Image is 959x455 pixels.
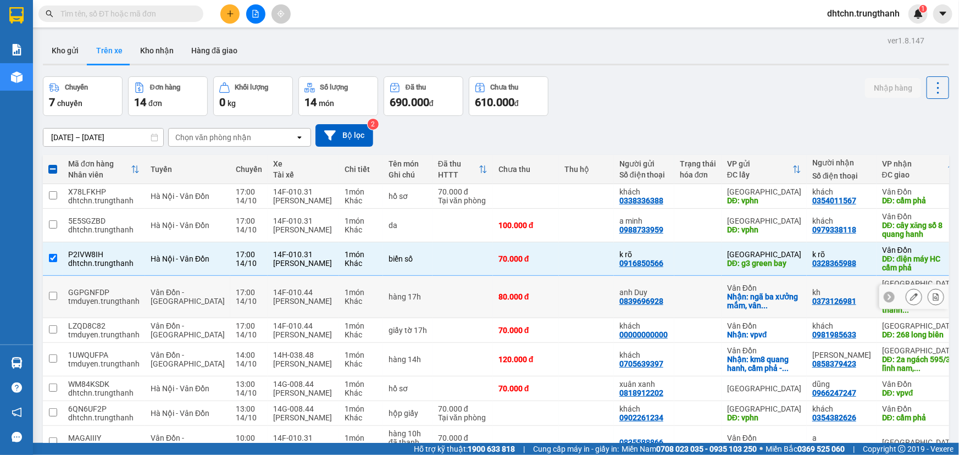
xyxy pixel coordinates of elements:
[150,84,180,91] div: Đơn hàng
[812,321,871,330] div: khách
[812,442,856,451] div: 0931595136
[236,351,262,359] div: 14:00
[273,196,334,205] div: [PERSON_NAME]
[273,330,334,339] div: [PERSON_NAME]
[151,165,225,174] div: Tuyến
[226,10,234,18] span: plus
[68,297,140,306] div: tmduyen.trungthanh
[619,196,663,205] div: 0338336388
[298,76,378,116] button: Số lượng14món
[236,297,262,306] div: 14/10
[60,8,190,20] input: Tìm tên, số ĐT hoặc mã đơn
[389,170,427,179] div: Ghi chú
[656,445,757,453] strong: 0708 023 035 - 0935 103 250
[151,192,209,201] span: Hà Nội - Vân Đồn
[933,4,952,24] button: caret-down
[68,359,140,368] div: tmduyen.trungthanh
[619,159,669,168] div: Người gửi
[43,37,87,64] button: Kho gửi
[11,71,23,83] img: warehouse-icon
[727,217,801,225] div: [GEOGRAPHIC_DATA]
[882,254,956,272] div: DĐ: điện máy HC cẩm phả
[680,170,716,179] div: hóa đơn
[438,159,479,168] div: Đã thu
[853,443,855,455] span: |
[914,364,921,373] span: ...
[475,96,514,109] span: 610.000
[812,259,856,268] div: 0328365988
[68,259,140,268] div: dhtchn.trungthanh
[151,288,225,306] span: Vân Đồn - [GEOGRAPHIC_DATA]
[68,404,140,413] div: 6QN6UF2P
[389,254,427,263] div: biển số
[273,288,334,297] div: 14F-010.44
[148,99,162,108] span: đơn
[345,288,378,297] div: 1 món
[438,442,487,451] div: Tại văn phòng
[345,250,378,259] div: 1 món
[812,413,856,422] div: 0354382626
[49,96,55,109] span: 7
[812,359,856,368] div: 0858379423
[619,250,669,259] div: k rõ
[882,413,956,422] div: DĐ: cẩm phả
[882,330,956,339] div: DĐ: 268 long biên
[315,124,373,147] button: Bộ lọc
[727,404,801,413] div: [GEOGRAPHIC_DATA]
[760,447,763,451] span: ⚪️
[368,119,379,130] sup: 2
[389,355,427,364] div: hàng 14h
[812,196,856,205] div: 0354011567
[438,404,487,413] div: 70.000 đ
[345,321,378,330] div: 1 món
[236,165,262,174] div: Chuyến
[498,292,553,301] div: 80.000 đ
[619,404,669,413] div: khách
[151,384,209,393] span: Hà Nội - Vân Đồn
[498,254,553,263] div: 70.000 đ
[151,409,209,418] span: Hà Nội - Vân Đồn
[882,159,947,168] div: VP nhận
[406,84,426,91] div: Đã thu
[345,389,378,397] div: Khác
[345,297,378,306] div: Khác
[414,443,515,455] span: Hỗ trợ kỹ thuật:
[514,99,519,108] span: đ
[11,357,23,369] img: warehouse-icon
[345,351,378,359] div: 1 món
[619,438,663,447] div: 0835588866
[236,359,262,368] div: 14/10
[273,380,334,389] div: 14G-008.44
[87,37,131,64] button: Trên xe
[273,389,334,397] div: [PERSON_NAME]
[797,445,845,453] strong: 0369 525 060
[273,359,334,368] div: [PERSON_NAME]
[882,380,956,389] div: Vân Đồn
[236,442,262,451] div: 14/10
[390,96,429,109] span: 690.000
[882,279,956,288] div: [GEOGRAPHIC_DATA]
[273,170,334,179] div: Tài xế
[389,221,427,230] div: da
[533,443,619,455] span: Cung cấp máy in - giấy in:
[727,225,801,234] div: DĐ: vphn
[273,259,334,268] div: [PERSON_NAME]
[619,187,669,196] div: khách
[236,434,262,442] div: 10:00
[619,351,669,359] div: khách
[68,187,140,196] div: X78LFKHP
[68,413,140,422] div: dhtchn.trungthanh
[273,250,334,259] div: 14F-010.31
[727,259,801,268] div: DĐ: g3 green bay
[68,351,140,359] div: 1UWQUFPA
[68,217,140,225] div: 5E5SGZBD
[438,170,479,179] div: HTTT
[68,159,131,168] div: Mã đơn hàng
[273,187,334,196] div: 14F-010.31
[320,84,348,91] div: Số lượng
[882,212,956,221] div: Vân Đồn
[219,96,225,109] span: 0
[151,351,225,368] span: Vân Đồn - [GEOGRAPHIC_DATA]
[128,76,208,116] button: Đơn hàng14đơn
[619,389,663,397] div: 0818912202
